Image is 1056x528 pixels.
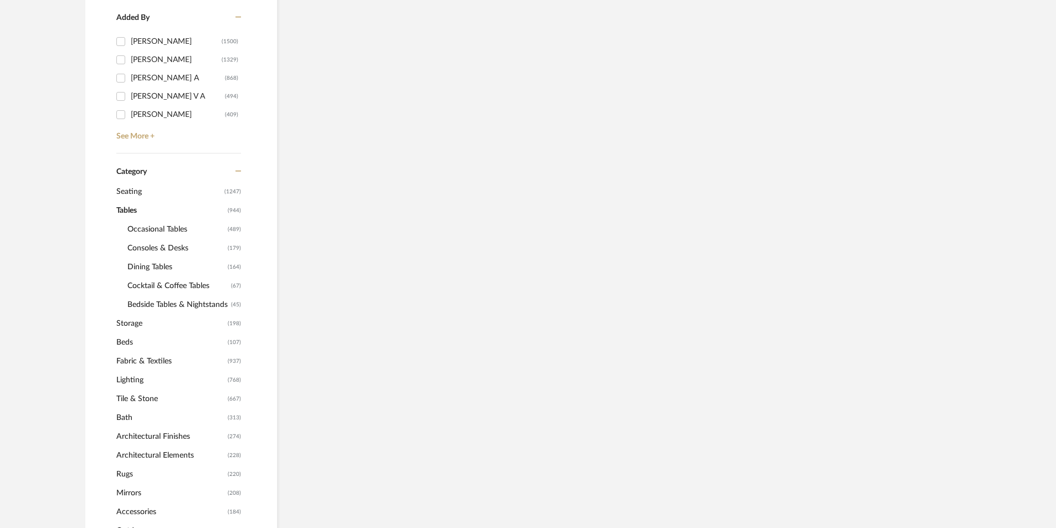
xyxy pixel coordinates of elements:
[228,484,241,502] span: (208)
[116,427,225,446] span: Architectural Finishes
[228,221,241,238] span: (489)
[228,503,241,521] span: (184)
[114,124,241,141] a: See More +
[131,51,222,69] div: [PERSON_NAME]
[116,14,150,22] span: Added By
[228,352,241,370] span: (937)
[131,69,225,87] div: [PERSON_NAME] A
[225,69,238,87] div: (868)
[131,106,225,124] div: [PERSON_NAME]
[116,389,225,408] span: Tile & Stone
[116,167,147,177] span: Category
[225,106,238,124] div: (409)
[228,258,241,276] span: (164)
[116,201,225,220] span: Tables
[228,371,241,389] span: (768)
[127,258,225,276] span: Dining Tables
[116,446,225,465] span: Architectural Elements
[231,296,241,314] span: (45)
[116,465,225,484] span: Rugs
[231,277,241,295] span: (67)
[228,239,241,257] span: (179)
[224,183,241,201] span: (1247)
[127,295,228,314] span: Bedside Tables & Nightstands
[116,352,225,371] span: Fabric & Textiles
[228,465,241,483] span: (220)
[228,334,241,351] span: (107)
[131,33,222,50] div: [PERSON_NAME]
[228,409,241,427] span: (313)
[222,33,238,50] div: (1500)
[116,314,225,333] span: Storage
[116,333,225,352] span: Beds
[116,182,222,201] span: Seating
[228,202,241,219] span: (944)
[116,484,225,503] span: Mirrors
[116,371,225,389] span: Lighting
[127,276,228,295] span: Cocktail & Coffee Tables
[228,428,241,445] span: (274)
[228,447,241,464] span: (228)
[228,390,241,408] span: (667)
[225,88,238,105] div: (494)
[131,88,225,105] div: [PERSON_NAME] V A
[222,51,238,69] div: (1329)
[127,239,225,258] span: Consoles & Desks
[228,315,241,332] span: (198)
[116,408,225,427] span: Bath
[127,220,225,239] span: Occasional Tables
[116,503,225,521] span: Accessories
